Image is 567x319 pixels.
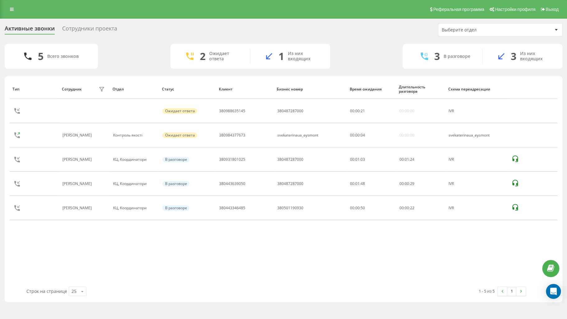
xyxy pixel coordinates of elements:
div: Контроль якості [113,133,156,137]
div: : : [399,157,414,162]
div: Ожидает ответа [209,51,241,62]
div: Ожидает ответа [162,132,197,138]
div: [PERSON_NAME] [62,182,93,186]
span: 00 [350,108,354,113]
div: 00:01:48 [350,182,393,186]
span: Настройки профиля [495,7,535,12]
div: : : [350,133,365,137]
div: : : [399,182,414,186]
span: 00 [399,181,403,186]
div: В разговоре [162,157,189,162]
div: Сотрудник [62,87,82,91]
div: Активные звонки [5,25,55,35]
div: Отдел [113,87,156,91]
span: 00 [355,132,360,138]
div: IVR [449,109,505,113]
span: 00 [404,205,409,210]
div: 380984377673 [219,133,245,137]
div: Время ожидания [349,87,393,91]
div: [PERSON_NAME] [62,133,93,137]
span: 00 [399,205,403,210]
div: Всего звонков [47,54,79,59]
div: svekaterinaua_eysmont [449,133,505,137]
span: 04 [361,132,365,138]
div: 00:01:03 [350,157,393,162]
span: 00 [355,108,360,113]
div: : : [350,109,365,113]
div: Open Intercom Messenger [546,284,561,299]
div: 1 [279,50,284,62]
span: 01 [404,157,409,162]
div: Схема переадресации [448,87,505,91]
div: Из них входящих [520,51,553,62]
div: 5 [38,50,44,62]
div: 3 [511,50,516,62]
div: Сотрудники проекта [62,25,117,35]
div: 2 [200,50,205,62]
span: 00 [350,132,354,138]
div: : : [399,206,414,210]
span: 21 [361,108,365,113]
div: КЦ, Координатори [113,182,156,186]
div: В разговоре [162,205,189,211]
div: 380487287000 [277,157,303,162]
div: Статус [162,87,213,91]
div: 25 [71,288,76,294]
div: КЦ, Координатори [113,157,156,162]
div: В разговоре [444,54,470,59]
div: Длительность разговора [399,85,442,94]
div: Тип [12,87,56,91]
div: 3 [434,50,440,62]
div: 380487287000 [277,109,303,113]
a: 1 [507,287,516,296]
div: IVR [449,157,505,162]
span: Выход [546,7,559,12]
span: 00 [399,157,403,162]
div: В разговоре [162,181,189,187]
span: 22 [410,205,414,210]
div: 380931801025 [219,157,245,162]
div: 380443346485 [219,206,245,210]
span: Реферальная программа [433,7,484,12]
div: 1 - 5 из 5 [479,288,495,294]
span: Строк на странице [26,288,67,294]
div: 380988635145 [219,109,245,113]
div: 00:00:50 [350,206,393,210]
div: [PERSON_NAME] [62,206,93,210]
div: svekaterinaua_eysmont [277,133,318,137]
div: IVR [449,182,505,186]
div: 380487287000 [277,182,303,186]
span: 24 [410,157,414,162]
div: КЦ, Координатори [113,206,156,210]
div: 00:00:00 [399,109,414,113]
div: IVR [449,206,505,210]
div: 380443639050 [219,182,245,186]
div: Ожидает ответа [162,108,197,114]
div: 00:00:00 [399,133,414,137]
div: Бизнес номер [277,87,344,91]
span: 00 [404,181,409,186]
span: 29 [410,181,414,186]
div: [PERSON_NAME] [62,157,93,162]
div: Выберите отдел [442,27,516,33]
div: Клиент [219,87,271,91]
div: Из них входящих [288,51,321,62]
div: 380501190930 [277,206,303,210]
